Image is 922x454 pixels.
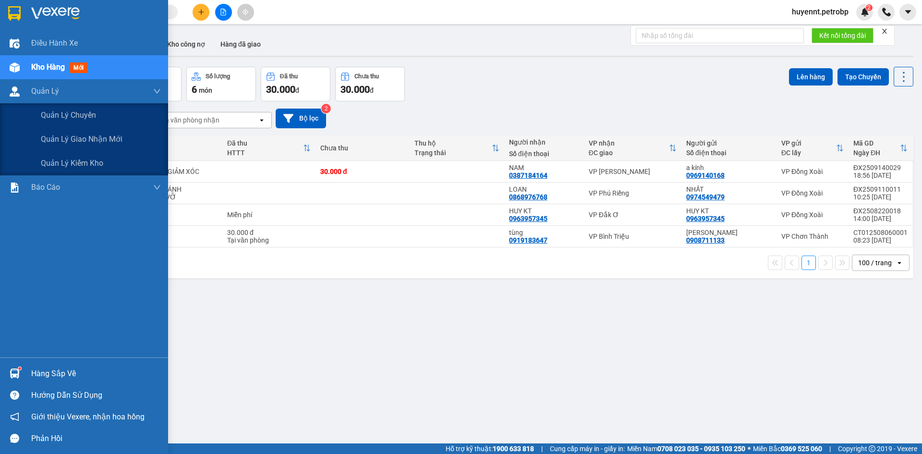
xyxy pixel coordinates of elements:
div: Chưa thu [320,144,405,152]
div: 0969140168 [686,172,725,179]
button: plus [193,4,209,21]
svg: open [258,116,266,124]
div: Tên món [136,139,218,147]
div: Ghi chú [136,149,218,157]
button: Chưa thu30.000đ [335,67,405,101]
span: down [153,87,161,95]
svg: open [896,259,903,267]
img: icon-new-feature [861,8,869,16]
span: đ [370,86,374,94]
button: Đã thu30.000đ [261,67,330,101]
div: 14:00 [DATE] [853,215,908,222]
sup: 1 [18,367,21,370]
div: VP Đồng Xoài [781,189,844,197]
span: 6 [192,84,197,95]
div: ĐX2508220018 [853,207,908,215]
button: Kết nối tổng đài [812,28,873,43]
span: Miền Bắc [753,443,822,454]
div: VP gửi [781,139,836,147]
div: ĐC giao [589,149,669,157]
th: Toggle SortBy [849,135,912,161]
span: Quản Lý [31,85,59,97]
div: Phản hồi [31,431,161,446]
span: down [153,184,161,191]
button: 1 [801,256,816,270]
div: 18:56 [DATE] [853,172,908,179]
button: Hàng đã giao [213,33,268,56]
div: Chọn văn phòng nhận [153,115,219,125]
span: huyennt.petrobp [784,6,856,18]
div: VP Phú Riềng [589,189,677,197]
div: Miễn phí [227,211,311,219]
span: Quản lý kiểm kho [41,157,103,169]
div: HUY KT [509,207,579,215]
div: HUY KT [686,207,772,215]
span: question-circle [10,391,19,400]
div: ĐC lấy [781,149,836,157]
button: aim [237,4,254,21]
div: Số điện thoại [686,149,772,157]
div: HTTT [227,149,303,157]
div: LOAN [509,185,579,193]
div: Trạng thái [414,149,491,157]
span: caret-down [904,8,912,16]
div: a kính [686,164,772,172]
div: VP Đắk Ơ [589,211,677,219]
img: solution-icon [10,183,20,193]
div: Mã GD [853,139,900,147]
span: 2 [867,4,871,11]
span: ⚪️ [748,447,751,451]
span: | [829,443,831,454]
strong: 1900 633 818 [493,445,534,453]
span: Quản lý chuyến [41,109,96,121]
div: VP Bình Triệu [589,233,677,240]
button: Tạo Chuyến [837,68,889,86]
img: warehouse-icon [10,368,20,379]
div: VP [PERSON_NAME] [589,168,677,175]
button: Bộ lọc [276,109,326,128]
span: 30.000 [340,84,370,95]
span: copyright [869,445,875,452]
img: warehouse-icon [10,86,20,97]
button: file-add [215,4,232,21]
span: Điều hành xe [31,37,78,49]
div: 08:23 [DATE] [853,236,908,244]
button: caret-down [899,4,916,21]
button: Kho công nợ [159,33,213,56]
div: VP Đồng Xoài [781,168,844,175]
div: Đã thu [227,139,303,147]
div: NHẤT [686,185,772,193]
div: Đã thu [280,73,298,80]
span: Miền Nam [627,443,745,454]
div: ĐX2509140029 [853,164,908,172]
span: Cung cấp máy in - giấy in: [550,443,625,454]
button: Lên hàng [789,68,833,86]
div: THÙNG [136,207,218,215]
div: HÀNG CTY [136,215,218,222]
div: Người nhận [509,138,579,146]
button: Số lượng6món [186,67,256,101]
th: Toggle SortBy [222,135,315,161]
div: 100 / trang [858,258,892,268]
div: Ngày ĐH [853,149,900,157]
div: 0963957345 [686,215,725,222]
div: crt nhỏ [136,233,218,240]
div: Người gửi [686,139,772,147]
img: phone-icon [882,8,891,16]
div: HÀNG DỄ VỠ [136,193,218,201]
input: Nhập số tổng đài [636,28,804,43]
span: Quản lý giao nhận mới [41,133,122,145]
span: Kho hàng [31,62,65,72]
span: Giới thiệu Vexere, nhận hoa hồng [31,411,145,423]
div: 0387184164 [509,172,547,179]
img: warehouse-icon [10,62,20,73]
div: 10:25 [DATE] [853,193,908,201]
span: 30.000 [266,84,295,95]
div: tùng [509,229,579,236]
div: 0868976768 [509,193,547,201]
img: warehouse-icon [10,38,20,49]
sup: 2 [866,4,873,11]
div: Chưa thu [354,73,379,80]
span: Hỗ trợ kỹ thuật: [446,443,534,454]
div: Số lượng [206,73,230,80]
